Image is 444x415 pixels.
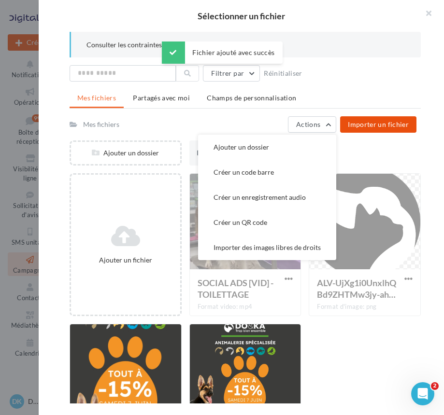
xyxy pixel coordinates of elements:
button: Importer un fichier [340,116,416,133]
div: Mes fichiers [83,120,119,129]
span: Consulter les contraintes attendues pour ce type de campagne [86,40,272,50]
button: Filtrer par [203,65,260,82]
button: Créer un enregistrement audio [198,185,336,210]
button: Actions [288,116,336,133]
span: Mes fichiers [77,94,116,102]
span: 2 [431,382,439,390]
div: Fichier ajouté avec succès [161,41,282,64]
iframe: Intercom live chat [411,382,434,405]
div: Ajouter un fichier [75,255,176,265]
div: Ajouter un dossier [71,148,180,158]
button: Ajouter un dossier [198,135,336,160]
span: Champs de personnalisation [207,94,296,102]
span: Partagés avec moi [133,94,190,102]
button: Créer un code barre [198,160,336,185]
button: Consulter les contraintes attendues pour ce type de campagne [86,40,281,52]
button: Importer des images libres de droits [198,235,336,260]
span: Importer un fichier [348,120,409,128]
span: Actions [296,120,320,128]
h2: Sélectionner un fichier [54,12,429,20]
button: Réinitialiser [260,68,306,79]
button: Créer un QR code [198,210,336,235]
